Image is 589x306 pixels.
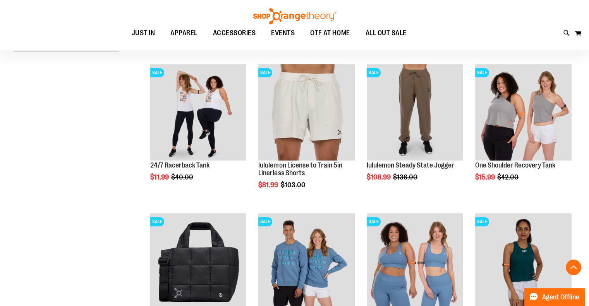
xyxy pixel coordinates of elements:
a: lululemon License to Train 5in Linerless ShortsSALE [258,64,355,162]
span: Agent Offline [542,294,579,301]
span: $15.99 [475,173,496,181]
span: ACCESSORIES [213,24,256,42]
span: $81.99 [258,181,279,189]
a: lululemon Steady State JoggerSALE [367,64,463,162]
span: SALE [258,68,272,77]
a: Main view of One Shoulder Recovery TankSALE [475,64,572,162]
span: SALE [258,217,272,226]
span: EVENTS [271,24,295,42]
span: SALE [475,217,489,226]
a: lululemon License to Train 5in Linerless Shorts [258,161,342,177]
span: SALE [475,68,489,77]
a: 24/7 Racerback Tank [150,161,209,169]
a: lululemon Steady State Jogger [367,161,454,169]
span: ALL OUT SALE [366,24,407,42]
span: $40.00 [171,173,194,181]
img: lululemon License to Train 5in Linerless Shorts [258,64,355,161]
span: SALE [150,217,164,226]
div: product [471,60,575,201]
img: Shop Orangetheory [252,8,337,24]
div: product [254,60,359,208]
span: $42.00 [497,173,520,181]
a: 24/7 Racerback TankSALE [150,64,247,162]
span: SALE [150,68,164,77]
span: OTF AT HOME [310,24,350,42]
img: lululemon Steady State Jogger [367,64,463,161]
span: APPAREL [170,24,197,42]
span: $11.99 [150,173,170,181]
div: product [146,60,251,201]
img: 24/7 Racerback Tank [150,64,247,161]
div: product [363,60,467,201]
span: $136.00 [393,173,419,181]
button: Back To Top [566,260,581,275]
img: Main view of One Shoulder Recovery Tank [475,64,572,161]
button: Agent Offline [524,288,584,306]
span: SALE [367,68,381,77]
a: One Shoulder Recovery Tank [475,161,555,169]
span: JUST IN [132,24,155,42]
span: SALE [367,217,381,226]
span: $103.00 [280,181,306,189]
span: $108.99 [367,173,392,181]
